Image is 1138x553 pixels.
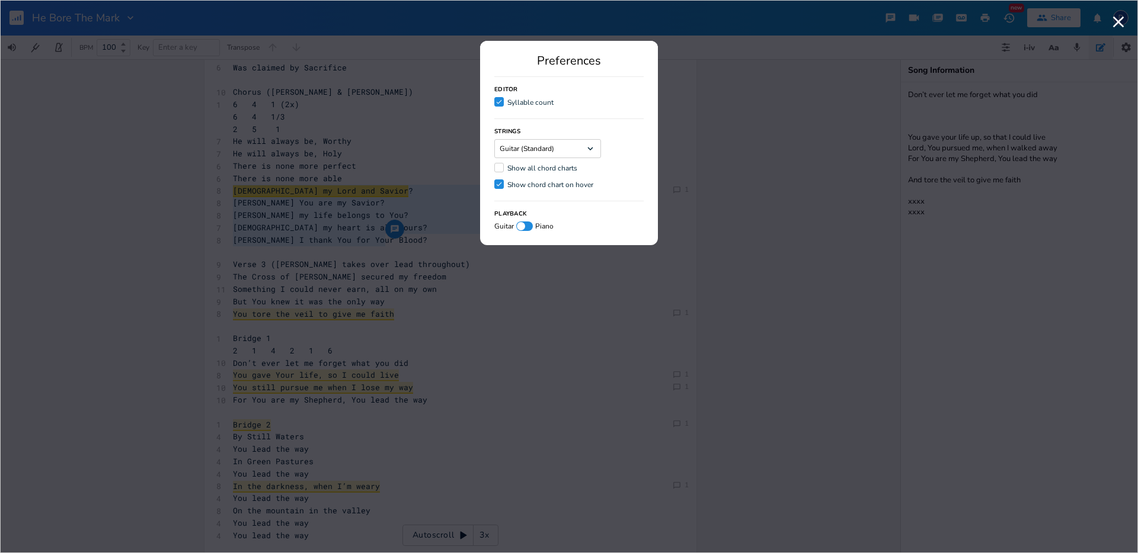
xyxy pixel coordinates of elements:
div: Show all chord charts [507,165,577,172]
h3: Playback [494,211,527,217]
div: Show chord chart on hover [507,181,593,188]
h3: Strings [494,128,520,134]
span: Guitar (Standard) [500,145,554,152]
span: Piano [535,223,554,230]
span: Guitar [494,223,514,230]
div: Preferences [494,55,644,67]
div: Syllable count [507,99,554,106]
h3: Editor [494,86,518,92]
